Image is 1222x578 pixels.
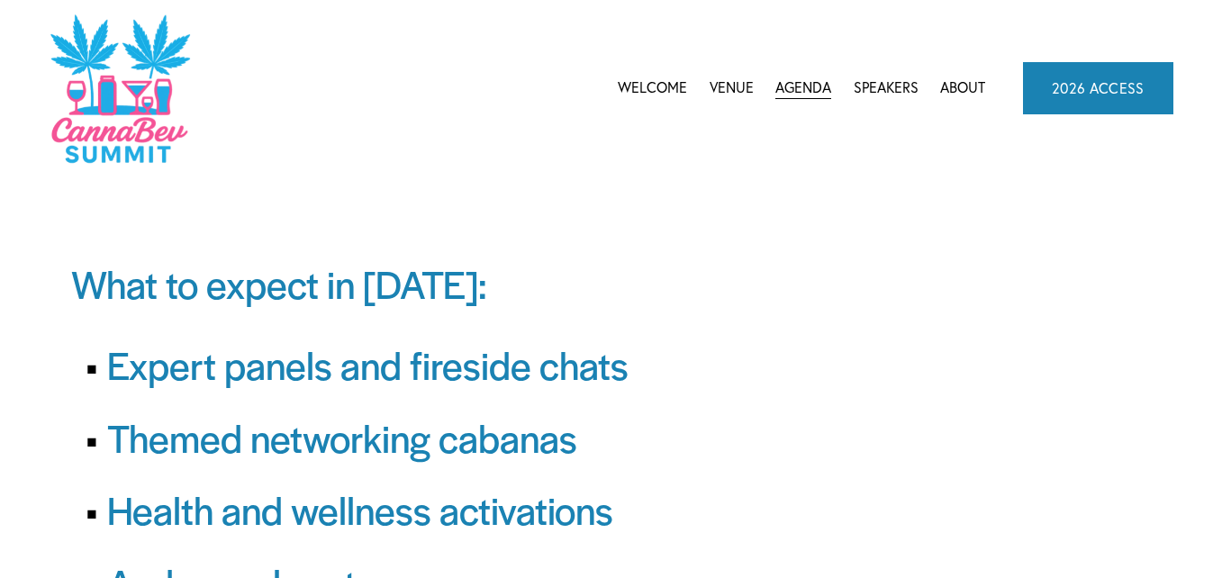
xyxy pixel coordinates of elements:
[854,75,919,102] a: Speakers
[940,75,985,102] a: About
[107,338,629,391] span: Expert panels and fireside chats
[710,75,754,102] a: Venue
[618,75,687,102] a: Welcome
[107,483,613,536] span: Health and wellness activations
[107,411,577,464] span: Themed networking cabanas
[775,75,831,102] a: folder dropdown
[1023,62,1173,114] a: 2026 ACCESS
[49,13,190,165] img: CannaDataCon
[775,76,831,100] span: Agenda
[71,257,487,310] span: What to expect in [DATE]:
